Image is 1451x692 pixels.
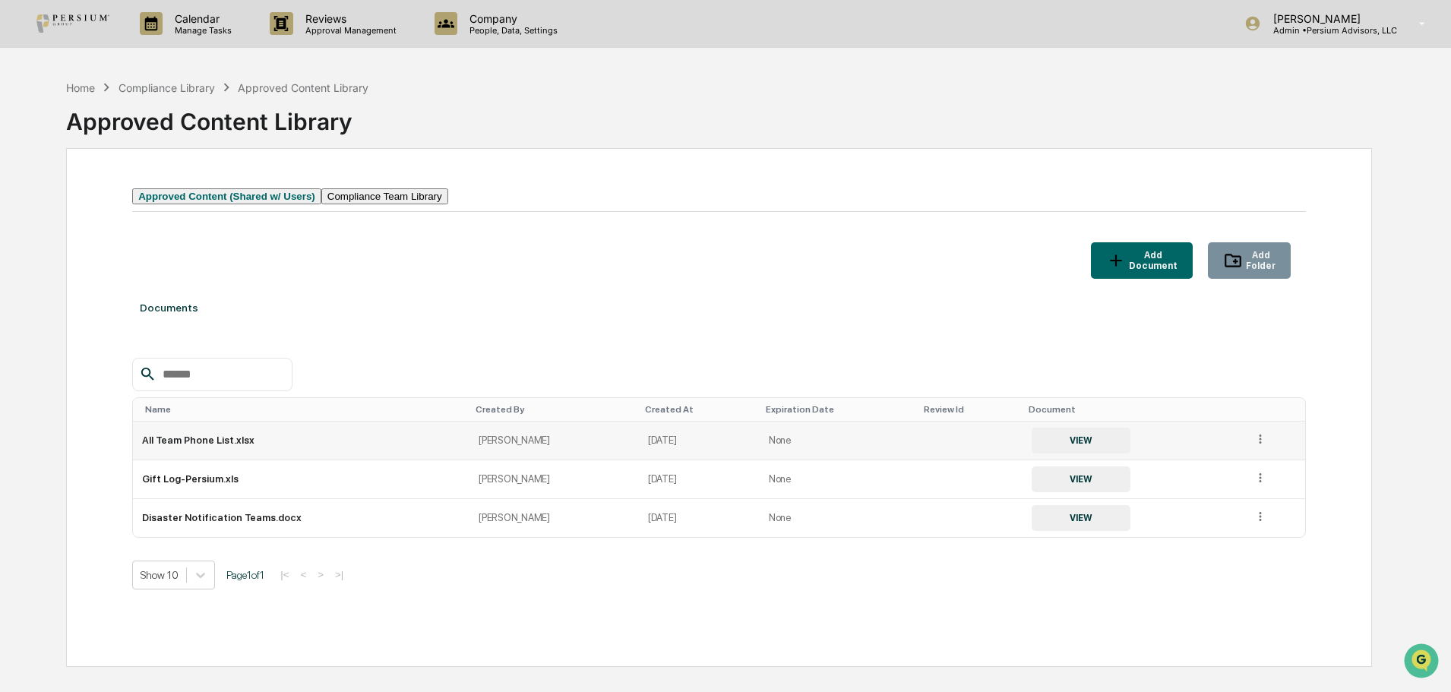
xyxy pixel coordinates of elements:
[226,569,264,581] span: Page 1 of 1
[132,188,1306,204] div: secondary tabs example
[766,404,912,415] div: Toggle SortBy
[760,460,918,499] td: None
[476,404,633,415] div: Toggle SortBy
[1243,250,1276,271] div: Add Folder
[1032,505,1130,531] button: VIEW
[36,14,109,33] img: logo
[1257,404,1300,415] div: Toggle SortBy
[469,460,639,499] td: [PERSON_NAME]
[639,422,760,460] td: [DATE]
[1029,404,1238,415] div: Toggle SortBy
[1032,428,1130,453] button: VIEW
[132,286,1306,329] div: Documents
[104,185,194,213] a: 🗄️Attestations
[9,185,104,213] a: 🖐️Preclearance
[276,568,293,581] button: |<
[321,188,448,204] button: Compliance Team Library
[1032,466,1130,492] button: VIEW
[125,191,188,207] span: Attestations
[133,499,469,537] td: Disaster Notification Teams.docx
[15,222,27,234] div: 🔎
[330,568,348,581] button: >|
[1261,25,1397,36] p: Admin • Persium Advisors, LLC
[119,81,215,94] div: Compliance Library
[313,568,328,581] button: >
[760,422,918,460] td: None
[645,404,754,415] div: Toggle SortBy
[107,257,184,269] a: Powered byPylon
[132,188,321,204] button: Approved Content (Shared w/ Users)
[30,220,96,235] span: Data Lookup
[238,81,368,94] div: Approved Content Library
[66,81,95,94] div: Home
[469,499,639,537] td: [PERSON_NAME]
[1208,242,1291,279] button: Add Folder
[457,12,565,25] p: Company
[469,422,639,460] td: [PERSON_NAME]
[151,258,184,269] span: Pylon
[1126,250,1178,271] div: Add Document
[15,193,27,205] div: 🖐️
[52,116,249,131] div: Start new chat
[110,193,122,205] div: 🗄️
[52,131,192,144] div: We're available if you need us!
[9,214,102,242] a: 🔎Data Lookup
[30,191,98,207] span: Preclearance
[163,25,239,36] p: Manage Tasks
[924,404,1016,415] div: Toggle SortBy
[258,121,277,139] button: Start new chat
[66,96,1372,135] div: Approved Content Library
[296,568,311,581] button: <
[1261,12,1397,25] p: [PERSON_NAME]
[293,25,404,36] p: Approval Management
[15,116,43,144] img: 1746055101610-c473b297-6a78-478c-a979-82029cc54cd1
[639,499,760,537] td: [DATE]
[145,404,463,415] div: Toggle SortBy
[133,422,469,460] td: All Team Phone List.xlsx
[1091,242,1193,279] button: Add Document
[457,25,565,36] p: People, Data, Settings
[293,12,404,25] p: Reviews
[133,460,469,499] td: Gift Log-Persium.xls
[1402,642,1443,683] iframe: Open customer support
[760,499,918,537] td: None
[15,32,277,56] p: How can we help?
[163,12,239,25] p: Calendar
[639,460,760,499] td: [DATE]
